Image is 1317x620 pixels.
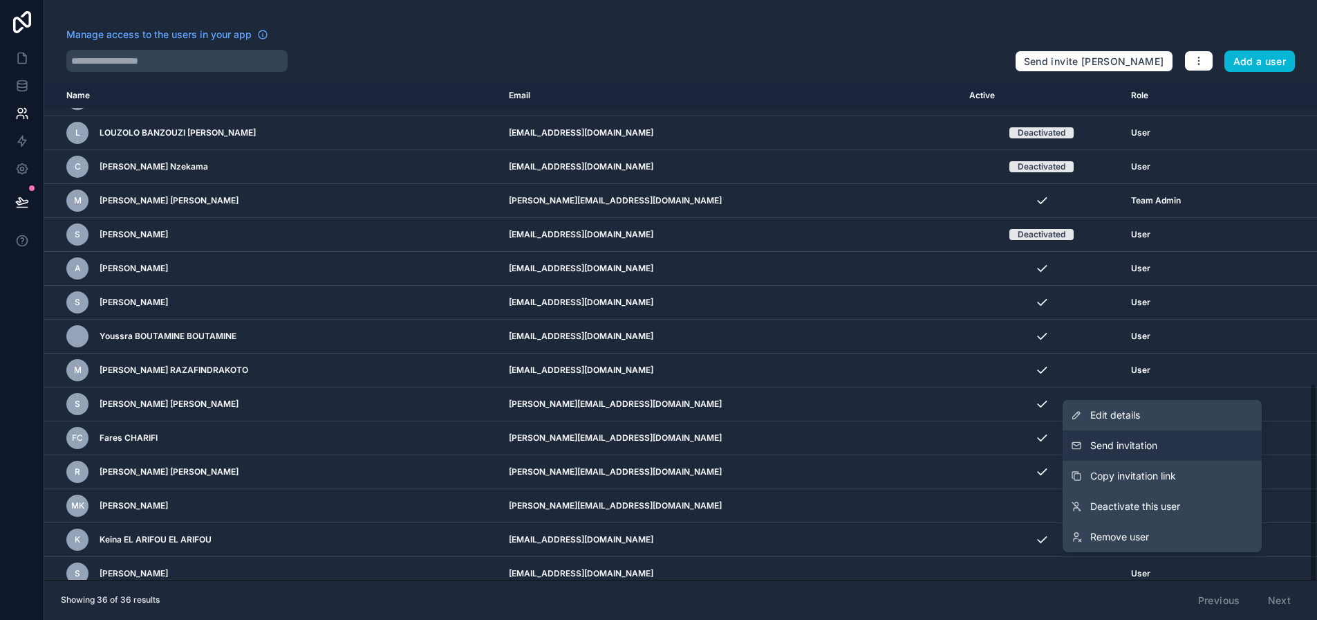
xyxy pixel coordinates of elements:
span: Manage access to the users in your app [66,28,252,42]
td: [EMAIL_ADDRESS][DOMAIN_NAME] [501,354,961,387]
td: [EMAIL_ADDRESS][DOMAIN_NAME] [501,320,961,354]
span: L [75,127,80,138]
span: K [75,534,80,545]
a: Remove user [1063,522,1262,552]
button: Copy invitation link [1063,461,1262,491]
span: User [1131,568,1150,579]
span: Team Admin [1131,195,1181,206]
td: [EMAIL_ADDRESS][DOMAIN_NAME] [501,116,961,150]
td: [EMAIL_ADDRESS][DOMAIN_NAME] [501,218,961,252]
td: [EMAIL_ADDRESS][DOMAIN_NAME] [501,557,961,591]
span: [PERSON_NAME] [PERSON_NAME] [100,195,239,206]
span: S [75,297,80,308]
span: MK [71,500,84,511]
td: [PERSON_NAME][EMAIL_ADDRESS][DOMAIN_NAME] [501,489,961,523]
span: Keina EL ARIFOU EL ARIFOU [100,534,212,545]
span: LOUZOLO BANZOUZI [PERSON_NAME] [100,127,256,138]
div: Deactivated [1018,161,1065,172]
span: User [1131,127,1150,138]
span: C [75,161,81,172]
th: Role [1123,83,1256,109]
td: [EMAIL_ADDRESS][DOMAIN_NAME] [501,252,961,286]
span: User [1131,229,1150,240]
span: [PERSON_NAME] [100,297,168,308]
span: [PERSON_NAME] [PERSON_NAME] [100,399,239,410]
span: [PERSON_NAME] [100,568,168,579]
a: Edit details [1063,400,1262,430]
span: [PERSON_NAME] [100,229,168,240]
td: [PERSON_NAME][EMAIL_ADDRESS][DOMAIN_NAME] [501,184,961,218]
td: [EMAIL_ADDRESS][DOMAIN_NAME] [501,286,961,320]
a: Deactivate this user [1063,491,1262,522]
a: Manage access to the users in your app [66,28,268,42]
span: M [74,365,82,376]
span: [PERSON_NAME] RAZAFINDRAKOTO [100,365,248,376]
span: A [75,263,81,274]
span: Remove user [1090,530,1149,544]
span: User [1131,365,1150,376]
span: [PERSON_NAME] [PERSON_NAME] [100,466,239,477]
span: Youssra BOUTAMINE BOUTAMINE [100,331,236,342]
span: [PERSON_NAME] [100,500,168,511]
span: [PERSON_NAME] [100,263,168,274]
button: Send invitation [1063,430,1262,461]
span: Fares CHARIFI [100,432,158,444]
div: scrollable content [44,83,1317,580]
th: Active [961,83,1123,109]
span: User [1131,263,1150,274]
span: S [75,568,80,579]
span: User [1131,331,1150,342]
span: User [1131,399,1150,410]
span: Edit details [1090,408,1140,422]
td: [PERSON_NAME][EMAIL_ADDRESS][DOMAIN_NAME] [501,455,961,489]
span: S [75,399,80,410]
td: [EMAIL_ADDRESS][DOMAIN_NAME] [501,150,961,184]
span: Deactivate this user [1090,500,1180,513]
button: Send invite [PERSON_NAME] [1015,51,1173,73]
span: Showing 36 of 36 results [61,594,160,605]
span: User [1131,161,1150,172]
span: FC [72,432,83,444]
div: Deactivated [1018,229,1065,240]
button: Add a user [1224,51,1296,73]
span: Send invitation [1090,439,1157,453]
span: [PERSON_NAME] Nzekama [100,161,208,172]
span: Copy invitation link [1090,469,1176,483]
span: S [75,229,80,240]
span: M [74,195,82,206]
td: [PERSON_NAME][EMAIL_ADDRESS][DOMAIN_NAME] [501,387,961,421]
td: [PERSON_NAME][EMAIL_ADDRESS][DOMAIN_NAME] [501,421,961,455]
div: Deactivated [1018,127,1065,138]
span: R [75,466,80,477]
td: [EMAIL_ADDRESS][DOMAIN_NAME] [501,523,961,557]
th: Name [44,83,501,109]
span: User [1131,297,1150,308]
th: Email [501,83,961,109]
